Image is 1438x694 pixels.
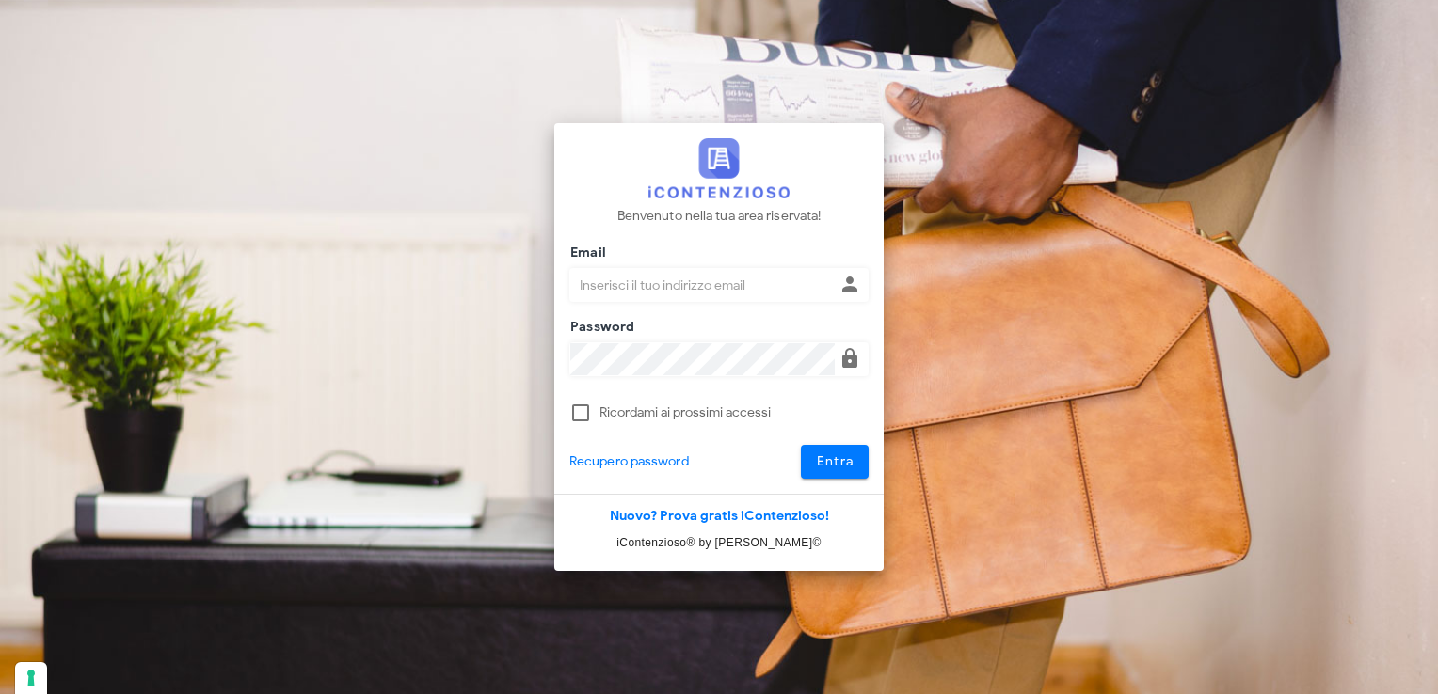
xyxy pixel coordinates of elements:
[565,318,635,337] label: Password
[617,206,822,227] p: Benvenuto nella tua area riservata!
[565,244,606,262] label: Email
[801,445,870,479] button: Entra
[554,533,884,552] p: iContenzioso® by [PERSON_NAME]©
[816,453,855,469] span: Entra
[570,269,835,301] input: Inserisci il tuo indirizzo email
[610,508,829,524] a: Nuovo? Prova gratis iContenzioso!
[569,451,689,472] a: Recupero password
[15,662,47,694] button: Le tue preferenze relative al consenso per le tecnologie di tracciamento
[599,403,869,422] label: Ricordami ai prossimi accessi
